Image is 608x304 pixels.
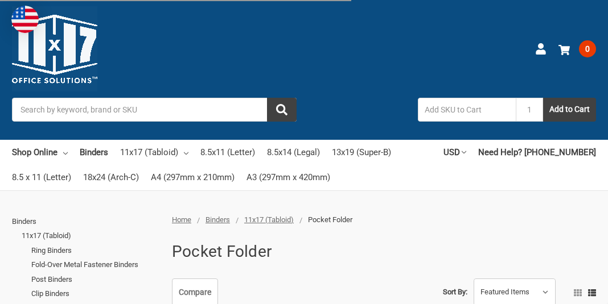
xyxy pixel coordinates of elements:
[31,272,159,287] a: Post Binders
[579,40,596,57] span: 0
[418,98,516,122] input: Add SKU to Cart
[11,6,39,33] img: duty and tax information for United States
[83,165,139,190] a: 18x24 (Arch-C)
[22,228,159,243] a: 11x17 (Tabloid)
[443,284,467,301] label: Sort By:
[12,98,297,122] input: Search by keyword, brand or SKU
[12,6,97,91] img: 11x17.com
[558,34,596,64] a: 0
[31,243,159,258] a: Ring Binders
[12,214,159,229] a: Binders
[172,215,191,224] a: Home
[31,257,159,272] a: Fold-Over Metal Fastener Binders
[332,140,391,165] a: 13x19 (Super-B)
[543,98,596,122] button: Add to Cart
[120,140,188,165] a: 11x17 (Tabloid)
[244,215,294,224] a: 11x17 (Tabloid)
[478,140,596,165] a: Need Help? [PHONE_NUMBER]
[172,237,272,266] h1: Pocket Folder
[31,286,159,301] a: Clip Binders
[12,140,68,165] a: Shop Online
[206,215,230,224] a: Binders
[247,165,330,190] a: A3 (297mm x 420mm)
[267,140,320,165] a: 8.5x14 (Legal)
[151,165,235,190] a: A4 (297mm x 210mm)
[80,140,108,165] a: Binders
[12,165,71,190] a: 8.5 x 11 (Letter)
[443,140,466,165] a: USD
[200,140,255,165] a: 8.5x11 (Letter)
[308,215,352,224] span: Pocket Folder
